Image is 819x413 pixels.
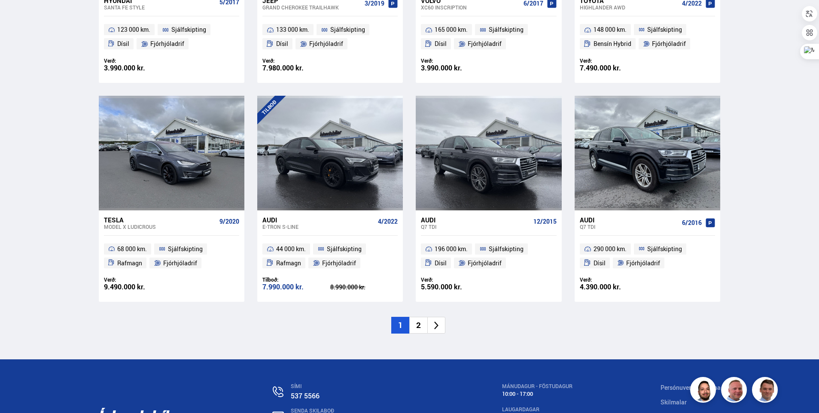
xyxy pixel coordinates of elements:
[421,276,489,283] div: Verð:
[104,58,172,64] div: Verð:
[262,283,330,291] div: 7.990.000 kr.
[502,391,572,397] div: 10:00 - 17:00
[168,244,203,254] span: Sjálfskipting
[753,378,779,404] img: FbJEzSuNWCJXmdc-.webp
[117,24,150,35] span: 123 000 km.
[421,58,489,64] div: Verð:
[391,317,409,334] li: 1
[421,4,520,10] div: XC60 INSCRIPTION
[262,216,374,224] div: Audi
[468,39,502,49] span: Fjórhjóladrif
[533,218,557,225] span: 12/2015
[104,216,216,224] div: Tesla
[104,64,172,72] div: 3.990.000 kr.
[327,244,362,254] span: Sjálfskipting
[409,317,427,334] li: 2
[626,258,660,268] span: Fjórhjóladrif
[594,258,606,268] span: Dísil
[276,258,301,268] span: Rafmagn
[580,276,648,283] div: Verð:
[416,210,561,302] a: Audi Q7 TDI 12/2015 196 000 km. Sjálfskipting Dísil Fjórhjóladrif Verð: 5.590.000 kr.
[594,39,631,49] span: Bensín Hybrid
[262,276,330,283] div: Tilboð:
[262,58,330,64] div: Verð:
[421,216,530,224] div: Audi
[580,283,648,291] div: 4.390.000 kr.
[322,258,356,268] span: Fjórhjóladrif
[661,398,687,406] a: Skilmalar
[435,39,447,49] span: Dísil
[104,283,172,291] div: 9.490.000 kr.
[421,64,489,72] div: 3.990.000 kr.
[330,24,365,35] span: Sjálfskipting
[117,244,147,254] span: 68 000 km.
[502,407,572,413] div: LAUGARDAGAR
[647,24,682,35] span: Sjálfskipting
[661,383,721,392] a: Persónuverndarstefna
[262,4,361,10] div: Grand Cherokee TRAILHAWK
[682,219,702,226] span: 6/2016
[435,258,447,268] span: Dísil
[273,386,283,397] img: n0V2lOsqF3l1V2iz.svg
[647,244,682,254] span: Sjálfskipting
[489,24,524,35] span: Sjálfskipting
[104,276,172,283] div: Verð:
[468,258,502,268] span: Fjórhjóladrif
[435,24,468,35] span: 165 000 km.
[435,244,468,254] span: 196 000 km.
[276,39,288,49] span: Dísil
[99,210,244,302] a: Tesla Model X LUDICROUS 9/2020 68 000 km. Sjálfskipting Rafmagn Fjórhjóladrif Verð: 9.490.000 kr.
[104,4,216,10] div: Santa Fe STYLE
[330,284,398,290] div: 8.990.000 kr.
[117,258,142,268] span: Rafmagn
[257,210,403,302] a: Audi e-tron S-LINE 4/2022 44 000 km. Sjálfskipting Rafmagn Fjórhjóladrif Tilboð: 7.990.000 kr. 8....
[722,378,748,404] img: siFngHWaQ9KaOqBr.png
[580,4,679,10] div: Highlander AWD
[691,378,717,404] img: nhp88E3Fdnt1Opn2.png
[262,64,330,72] div: 7.980.000 kr.
[580,216,679,224] div: Audi
[104,224,216,230] div: Model X LUDICROUS
[575,210,720,302] a: Audi Q7 TDI 6/2016 290 000 km. Sjálfskipting Dísil Fjórhjóladrif Verð: 4.390.000 kr.
[291,391,320,401] a: 537 5566
[378,218,398,225] span: 4/2022
[262,224,374,230] div: e-tron S-LINE
[580,224,679,230] div: Q7 TDI
[163,258,197,268] span: Fjórhjóladrif
[489,244,524,254] span: Sjálfskipting
[276,24,309,35] span: 133 000 km.
[421,224,530,230] div: Q7 TDI
[291,383,414,389] div: SÍMI
[171,24,206,35] span: Sjálfskipting
[594,24,627,35] span: 148 000 km.
[594,244,627,254] span: 290 000 km.
[309,39,343,49] span: Fjórhjóladrif
[150,39,184,49] span: Fjórhjóladrif
[7,3,33,29] button: Opna LiveChat spjallviðmót
[219,218,239,225] span: 9/2020
[276,244,306,254] span: 44 000 km.
[421,283,489,291] div: 5.590.000 kr.
[502,383,572,389] div: MÁNUDAGUR - FÖSTUDAGUR
[580,58,648,64] div: Verð:
[580,64,648,72] div: 7.490.000 kr.
[117,39,129,49] span: Dísil
[652,39,686,49] span: Fjórhjóladrif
